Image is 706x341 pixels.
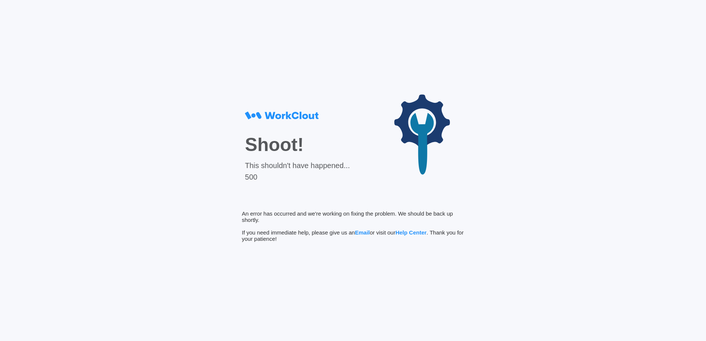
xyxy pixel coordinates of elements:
span: Email [355,229,370,236]
div: This shouldn't have happened... [245,161,350,170]
div: Shoot! [245,134,350,155]
div: 500 [245,173,350,181]
span: Help Center [395,229,427,236]
div: An error has occurred and we're working on fixing the problem. We should be back up shortly. If y... [242,210,464,242]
